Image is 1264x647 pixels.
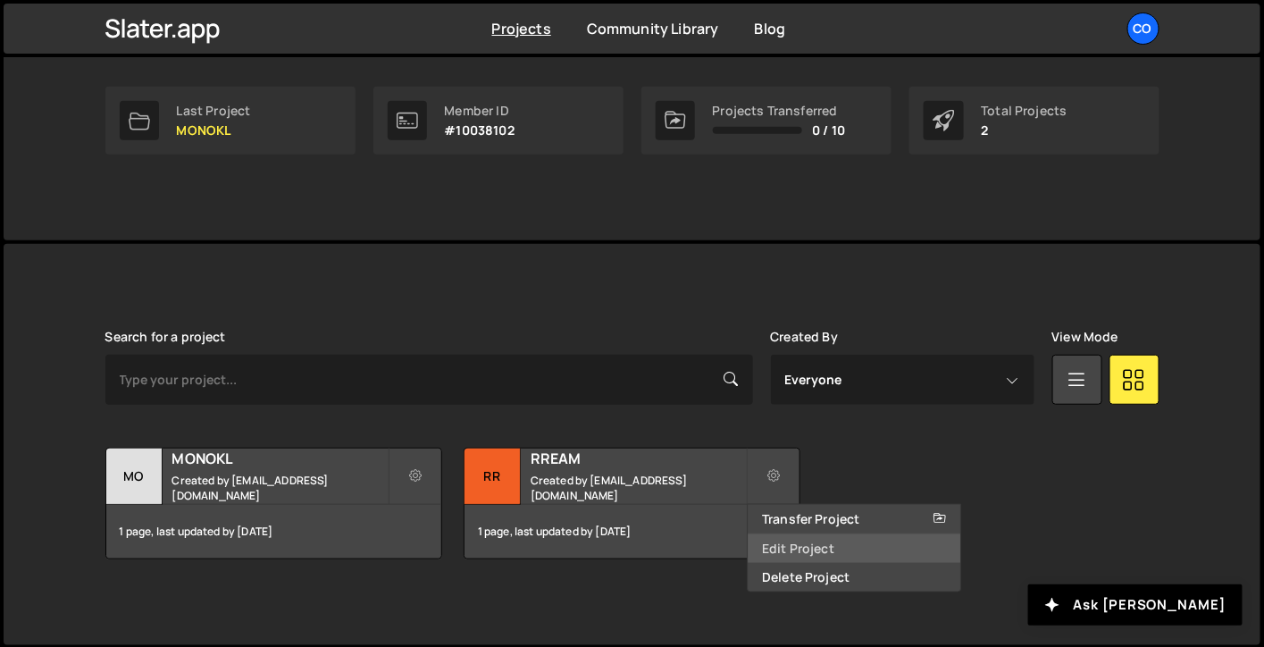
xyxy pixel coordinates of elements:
div: Member ID [445,104,515,118]
label: Search for a project [105,330,226,344]
p: MONOKL [177,123,251,138]
p: 2 [982,123,1067,138]
h2: RREAM [531,449,746,468]
div: Total Projects [982,104,1067,118]
small: Created by [EMAIL_ADDRESS][DOMAIN_NAME] [531,473,746,503]
label: Created By [771,330,839,344]
a: Last Project MONOKL [105,87,356,155]
p: #10038102 [445,123,515,138]
a: Delete Project [748,562,960,591]
div: Last Project [177,104,251,118]
div: MO [106,449,163,505]
a: Blog [755,19,786,38]
small: Created by [EMAIL_ADDRESS][DOMAIN_NAME] [172,473,388,503]
label: View Mode [1052,330,1118,344]
a: Transfer Project [748,504,960,533]
div: RR [465,449,521,505]
a: Co [1127,13,1159,45]
a: Projects [492,19,551,38]
a: Edit Project [748,534,960,562]
button: Ask [PERSON_NAME] [1028,584,1243,626]
div: Projects Transferred [713,104,846,118]
div: 1 page, last updated by [DATE] [106,505,441,559]
a: MO MONOKL Created by [EMAIL_ADDRESS][DOMAIN_NAME] 1 page, last updated by [DATE] [105,448,442,559]
a: Community Library [587,19,719,38]
a: RR RREAM Created by [EMAIL_ADDRESS][DOMAIN_NAME] 1 page, last updated by [DATE] [464,448,800,559]
span: 0 / 10 [813,123,846,138]
input: Type your project... [105,355,753,405]
h2: MONOKL [172,449,388,468]
div: 1 page, last updated by [DATE] [465,505,799,559]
